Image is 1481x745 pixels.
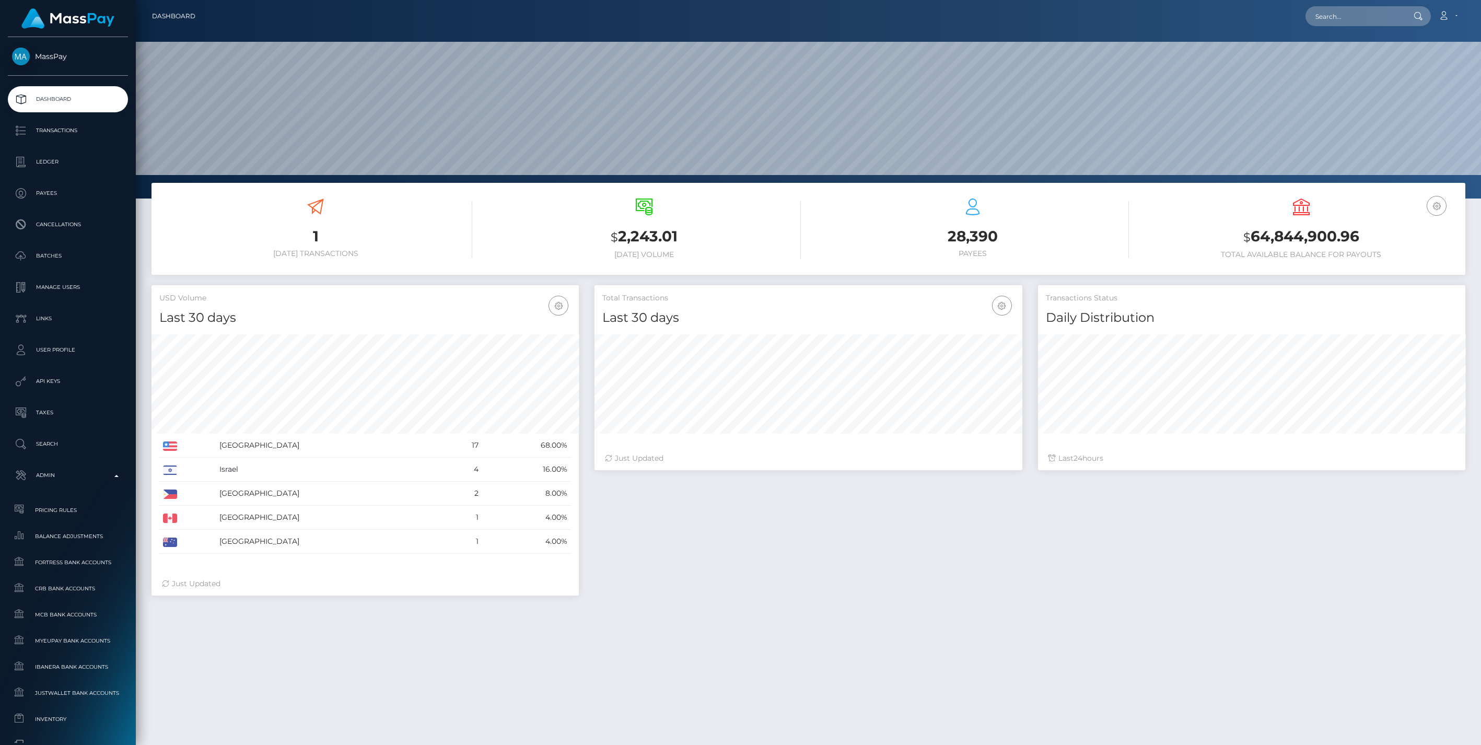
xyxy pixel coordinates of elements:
[8,603,128,626] a: MCB Bank Accounts
[163,441,177,451] img: US.png
[8,306,128,332] a: Links
[817,249,1129,258] h6: Payees
[12,661,124,673] span: Ibanera Bank Accounts
[216,530,445,554] td: [GEOGRAPHIC_DATA]
[8,274,128,300] a: Manage Users
[216,434,445,458] td: [GEOGRAPHIC_DATA]
[12,556,124,568] span: Fortress Bank Accounts
[159,293,571,304] h5: USD Volume
[482,506,572,530] td: 4.00%
[8,551,128,574] a: Fortress Bank Accounts
[12,217,124,232] p: Cancellations
[8,243,128,269] a: Batches
[8,708,128,730] a: Inventory
[8,400,128,426] a: Taxes
[12,123,124,138] p: Transactions
[12,583,124,595] span: CRB Bank Accounts
[12,48,30,65] img: MassPay
[482,530,572,554] td: 4.00%
[216,506,445,530] td: [GEOGRAPHIC_DATA]
[8,462,128,488] a: Admin
[1305,6,1404,26] input: Search...
[12,405,124,421] p: Taxes
[488,226,801,248] h3: 2,243.01
[163,465,177,475] img: IL.png
[605,453,1011,464] div: Just Updated
[12,374,124,389] p: API Keys
[8,212,128,238] a: Cancellations
[12,468,124,483] p: Admin
[1145,250,1457,259] h6: Total Available Balance for Payouts
[1048,453,1455,464] div: Last hours
[162,578,568,589] div: Just Updated
[8,180,128,206] a: Payees
[159,226,472,247] h3: 1
[8,577,128,600] a: CRB Bank Accounts
[1074,453,1082,463] span: 24
[8,149,128,175] a: Ledger
[163,490,177,499] img: PH.png
[1046,309,1457,327] h4: Daily Distribution
[611,230,618,245] small: $
[1145,226,1457,248] h3: 64,844,900.96
[8,431,128,457] a: Search
[12,154,124,170] p: Ledger
[482,458,572,482] td: 16.00%
[488,250,801,259] h6: [DATE] Volume
[8,52,128,61] span: MassPay
[12,248,124,264] p: Batches
[216,482,445,506] td: [GEOGRAPHIC_DATA]
[445,458,482,482] td: 4
[445,482,482,506] td: 2
[12,280,124,295] p: Manage Users
[163,514,177,523] img: CA.png
[159,309,571,327] h4: Last 30 days
[445,530,482,554] td: 1
[12,609,124,621] span: MCB Bank Accounts
[12,504,124,516] span: Pricing Rules
[163,538,177,547] img: AU.png
[8,118,128,144] a: Transactions
[12,687,124,699] span: JustWallet Bank Accounts
[159,249,472,258] h6: [DATE] Transactions
[602,309,1014,327] h4: Last 30 days
[216,458,445,482] td: Israel
[8,368,128,394] a: API Keys
[8,525,128,548] a: Balance Adjustments
[12,635,124,647] span: MyEUPay Bank Accounts
[12,436,124,452] p: Search
[12,713,124,725] span: Inventory
[8,86,128,112] a: Dashboard
[482,482,572,506] td: 8.00%
[12,530,124,542] span: Balance Adjustments
[8,656,128,678] a: Ibanera Bank Accounts
[8,682,128,704] a: JustWallet Bank Accounts
[152,5,195,27] a: Dashboard
[8,630,128,652] a: MyEUPay Bank Accounts
[21,8,114,29] img: MassPay Logo
[12,91,124,107] p: Dashboard
[12,311,124,327] p: Links
[817,226,1129,247] h3: 28,390
[482,434,572,458] td: 68.00%
[1243,230,1251,245] small: $
[445,434,482,458] td: 17
[12,342,124,358] p: User Profile
[445,506,482,530] td: 1
[1046,293,1457,304] h5: Transactions Status
[12,185,124,201] p: Payees
[8,337,128,363] a: User Profile
[602,293,1014,304] h5: Total Transactions
[8,499,128,521] a: Pricing Rules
